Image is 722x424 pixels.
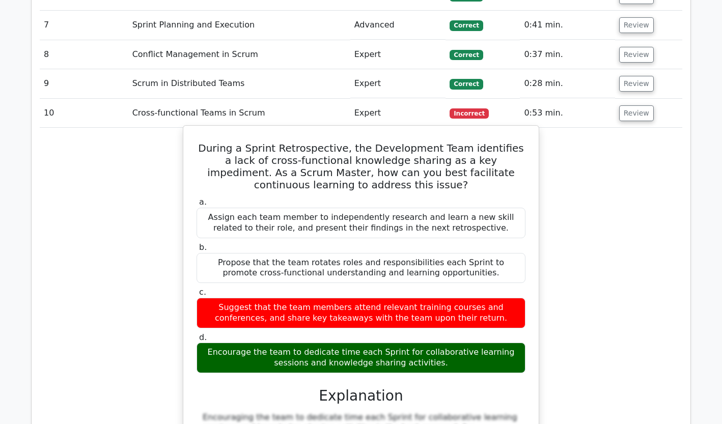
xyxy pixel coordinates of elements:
td: 0:37 min. [520,40,615,69]
td: Cross-functional Teams in Scrum [128,99,350,128]
td: Expert [350,40,446,69]
td: Advanced [350,11,446,40]
td: 8 [40,40,128,69]
span: d. [199,332,207,342]
span: Correct [450,50,483,60]
h5: During a Sprint Retrospective, the Development Team identifies a lack of cross-functional knowled... [196,142,526,191]
td: Scrum in Distributed Teams [128,69,350,98]
td: 0:28 min. [520,69,615,98]
div: Propose that the team rotates roles and responsibilities each Sprint to promote cross-functional ... [197,253,525,284]
div: Encourage the team to dedicate time each Sprint for collaborative learning sessions and knowledge... [197,343,525,373]
button: Review [619,76,654,92]
button: Review [619,105,654,121]
span: a. [199,197,207,207]
td: Sprint Planning and Execution [128,11,350,40]
td: 0:41 min. [520,11,615,40]
td: 10 [40,99,128,128]
td: 7 [40,11,128,40]
span: Incorrect [450,108,489,119]
td: 9 [40,69,128,98]
div: Assign each team member to independently research and learn a new skill related to their role, an... [197,208,525,238]
span: Correct [450,20,483,31]
button: Review [619,17,654,33]
span: c. [199,287,206,297]
td: Conflict Management in Scrum [128,40,350,69]
td: Expert [350,99,446,128]
td: 0:53 min. [520,99,615,128]
div: Suggest that the team members attend relevant training courses and conferences, and share key tak... [197,298,525,328]
button: Review [619,47,654,63]
h3: Explanation [203,387,519,405]
span: Correct [450,79,483,89]
td: Expert [350,69,446,98]
span: b. [199,242,207,252]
